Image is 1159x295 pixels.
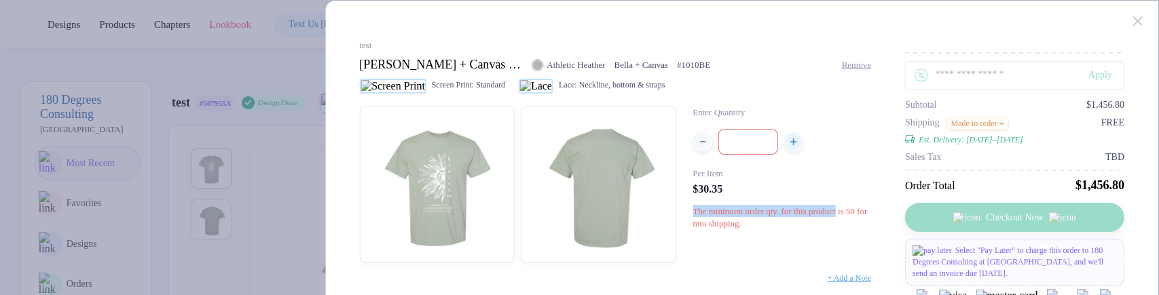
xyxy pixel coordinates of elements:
span: Bella + Canvas [614,60,668,71]
span: Shipping [905,117,940,131]
button: Apply [1068,61,1124,90]
span: TBD [1105,152,1124,163]
span: The minimum order qty. for this product is 50 for mto shipping. [693,206,867,229]
span: Per Item [693,168,722,178]
span: Remove [841,60,870,70]
div: test [359,40,871,51]
img: 1760081898019fszgj_nt_front.png [366,113,507,254]
span: Neckline, bottom & straps [578,80,665,90]
span: Sales Tax [905,152,942,163]
img: Screen Print [359,79,426,94]
span: Est. Delivery: [DATE]–[DATE] [919,135,1023,145]
span: Lace : [559,80,577,90]
button: Remove [841,60,870,71]
div: $1,456.80 [1086,100,1124,111]
div: [PERSON_NAME] + Canvas [DEMOGRAPHIC_DATA]' Micro Ribbed Baby Tee [359,58,522,72]
div: $1,456.80 [1075,178,1124,193]
span: # 1010BE [677,60,710,71]
div: Apply [1088,70,1124,81]
img: Lace [519,79,553,94]
span: + Add a Note [827,273,870,283]
span: $30.35 [693,183,722,195]
span: Athletic Heather [547,60,605,71]
span: Screen Print : [432,80,474,90]
span: Order Total [905,180,955,191]
button: Made to order [946,117,1009,131]
span: Standard [476,80,505,90]
img: 1760081898019urisu_nt_back.png [528,113,669,254]
span: Enter Quantity [693,107,745,117]
button: + Add a Note [827,273,870,283]
span: FREE [1101,117,1124,145]
img: pay later [913,245,952,256]
div: Select "Pay Later" to charge this order to 180 Degrees Consulting at [GEOGRAPHIC_DATA], and we'll... [905,239,1124,286]
span: Subtotal [905,100,937,111]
